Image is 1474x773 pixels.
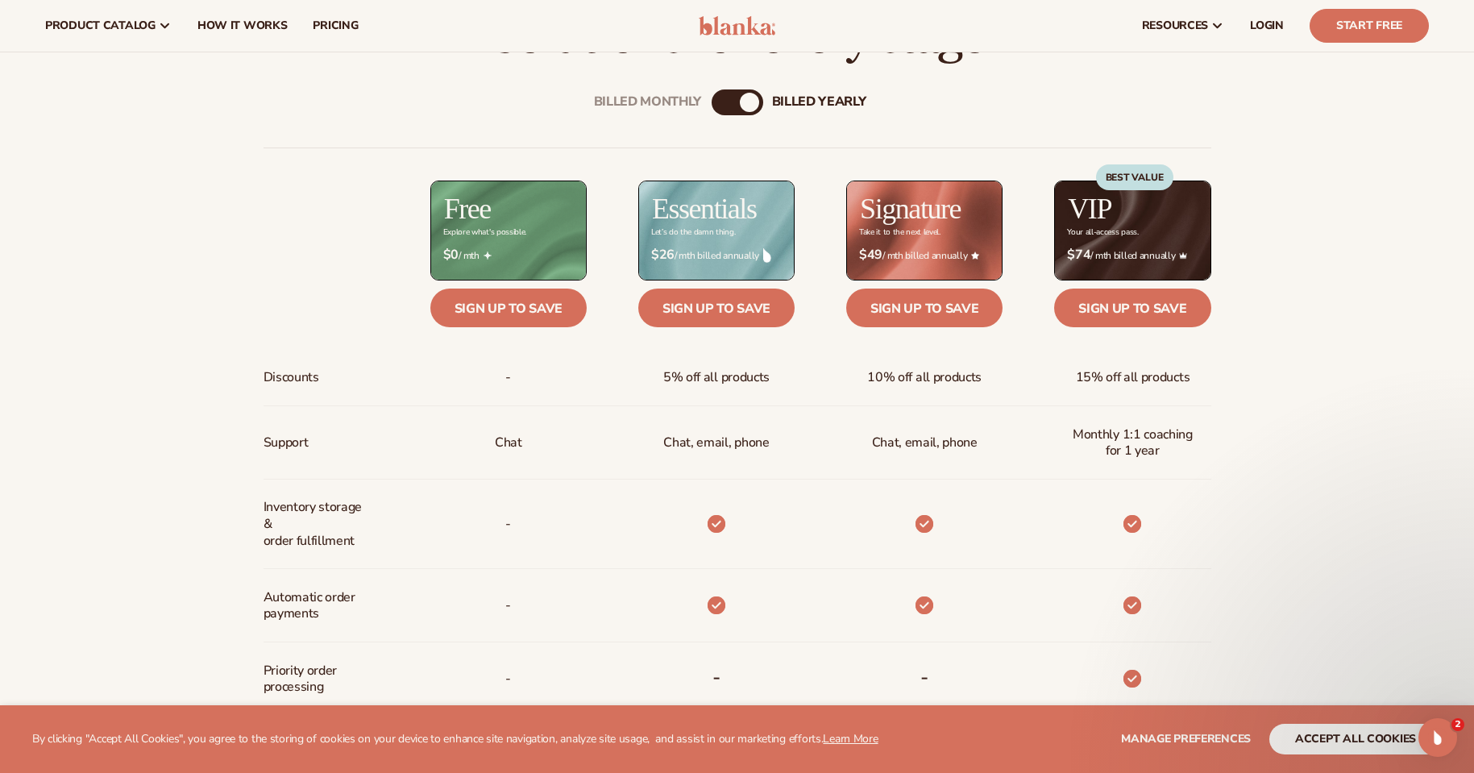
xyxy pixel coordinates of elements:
[971,251,979,259] img: Star_6.png
[651,247,675,263] strong: $26
[1067,228,1138,237] div: Your all-access pass.
[505,591,511,621] span: -
[847,181,1002,279] img: Signature_BG_eeb718c8-65ac-49e3-a4e5-327c6aa73146.jpg
[430,289,587,327] a: Sign up to save
[699,16,775,35] img: logo
[1121,731,1251,746] span: Manage preferences
[45,10,1429,64] h2: Solutions for every stage
[264,656,371,703] span: Priority order processing
[444,194,491,223] h2: Free
[313,19,358,32] span: pricing
[594,95,702,110] div: Billed Monthly
[652,194,757,223] h2: Essentials
[639,181,794,279] img: Essentials_BG_9050f826-5aa9-47d9-a362-757b82c62641.jpg
[638,289,795,327] a: Sign up to save
[1067,247,1198,263] span: / mth billed annually
[1310,9,1429,43] a: Start Free
[846,289,1003,327] a: Sign up to save
[264,428,309,458] span: Support
[1068,194,1111,223] h2: VIP
[823,731,878,746] a: Learn More
[1250,19,1284,32] span: LOGIN
[443,228,526,237] div: Explore what's possible.
[1179,251,1187,260] img: Crown_2d87c031-1b5a-4345-8312-a4356ddcde98.png
[264,363,319,393] span: Discounts
[264,583,371,630] span: Automatic order payments
[1451,718,1464,731] span: 2
[859,247,882,263] strong: $49
[484,251,492,260] img: Free_Icon_bb6e7c7e-73f8-44bd-8ed0-223ea0fc522e.png
[505,509,511,539] p: -
[505,363,511,393] span: -
[772,95,866,110] div: billed Yearly
[1418,718,1457,757] iframe: Intercom live chat
[505,664,511,694] span: -
[872,428,978,458] span: Chat, email, phone
[651,228,735,237] div: Let’s do the damn thing.
[264,492,371,555] span: Inventory storage & order fulfillment
[859,247,990,263] span: / mth billed annually
[1067,420,1198,467] span: Monthly 1:1 coaching for 1 year
[1076,363,1190,393] span: 15% off all products
[1269,724,1442,754] button: accept all cookies
[431,181,586,279] img: free_bg.png
[1096,164,1173,190] div: BEST VALUE
[663,363,770,393] span: 5% off all products
[197,19,288,32] span: How It Works
[860,194,961,223] h2: Signature
[663,428,769,458] p: Chat, email, phone
[1067,247,1090,263] strong: $74
[1055,181,1210,279] img: VIP_BG_199964bd-3653-43bc-8a67-789d2d7717b9.jpg
[859,228,940,237] div: Take it to the next level.
[443,247,459,263] strong: $0
[1054,289,1210,327] a: Sign up to save
[32,733,878,746] p: By clicking "Accept All Cookies", you agree to the storing of cookies on your device to enhance s...
[712,664,720,690] b: -
[920,664,928,690] b: -
[45,19,156,32] span: product catalog
[867,363,982,393] span: 10% off all products
[651,247,782,263] span: / mth billed annually
[495,428,522,458] p: Chat
[763,248,771,263] img: drop.png
[1142,19,1208,32] span: resources
[1121,724,1251,754] button: Manage preferences
[443,247,574,263] span: / mth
